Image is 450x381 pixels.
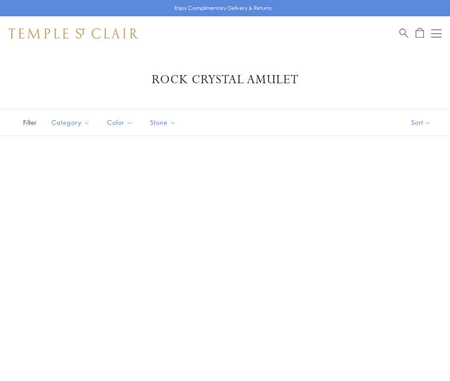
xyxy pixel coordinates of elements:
[45,113,96,132] button: Category
[399,28,408,39] a: Search
[174,4,272,12] p: Enjoy Complimentary Delivery & Returns
[101,113,139,132] button: Color
[146,117,183,128] span: Stone
[47,117,96,128] span: Category
[21,72,429,88] h1: Rock Crystal Amulet
[431,28,441,39] button: Open navigation
[103,117,139,128] span: Color
[9,28,138,39] img: Temple St. Clair
[416,28,424,39] a: Open Shopping Bag
[144,113,183,132] button: Stone
[392,109,450,136] button: Show sort by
